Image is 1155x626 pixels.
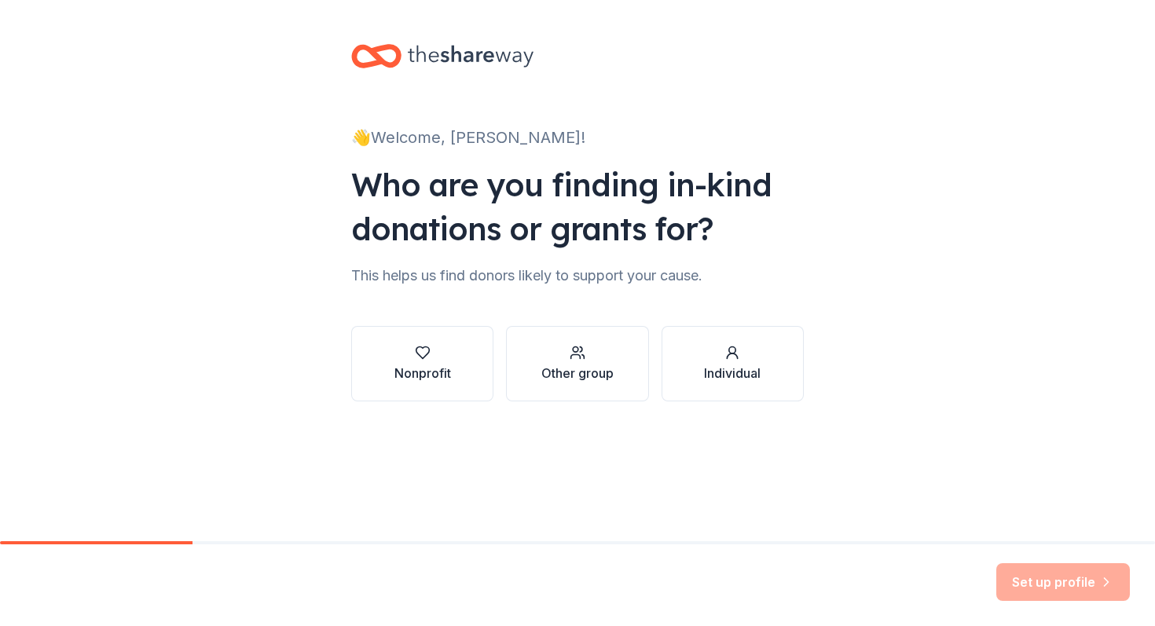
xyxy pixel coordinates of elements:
div: 👋 Welcome, [PERSON_NAME]! [351,125,804,150]
button: Nonprofit [351,326,493,401]
div: Nonprofit [394,364,451,383]
div: Individual [704,364,761,383]
div: Who are you finding in-kind donations or grants for? [351,163,804,251]
div: This helps us find donors likely to support your cause. [351,263,804,288]
div: Other group [541,364,614,383]
button: Other group [506,326,648,401]
button: Individual [662,326,804,401]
